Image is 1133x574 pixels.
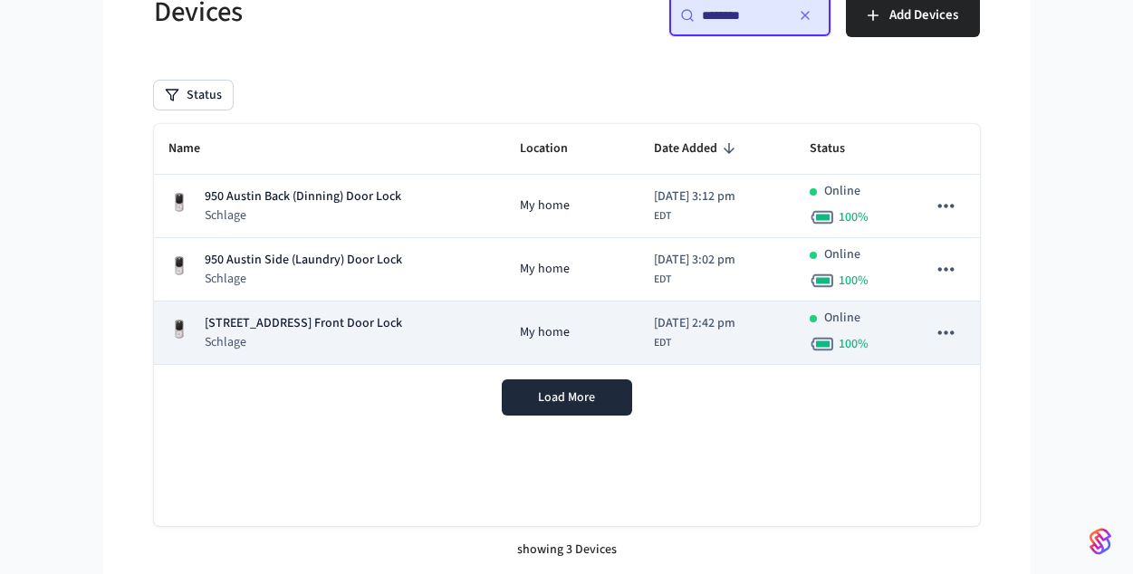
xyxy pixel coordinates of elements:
span: [DATE] 3:02 pm [654,251,735,270]
span: Location [520,135,591,163]
span: My home [520,196,570,215]
p: Online [824,245,860,264]
p: Schlage [205,270,402,288]
p: 950 Austin Side (Laundry) Door Lock [205,251,402,270]
span: My home [520,260,570,279]
p: Schlage [205,206,401,225]
div: America/New_York [654,251,735,288]
span: Name [168,135,224,163]
span: 100 % [839,208,869,226]
p: Online [824,182,860,201]
p: Schlage [205,333,402,351]
button: Status [154,81,233,110]
p: Online [824,309,860,328]
span: Date Added [654,135,741,163]
span: Status [810,135,869,163]
span: My home [520,323,570,342]
div: showing 3 Devices [154,526,980,574]
span: Load More [538,388,595,407]
div: America/New_York [654,314,735,351]
span: 100 % [839,335,869,353]
div: America/New_York [654,187,735,225]
span: EDT [654,272,671,288]
span: Add Devices [889,4,958,27]
img: SeamLogoGradient.69752ec5.svg [1090,527,1111,556]
p: 950 Austin Back (Dinning) Door Lock [205,187,401,206]
button: Load More [502,379,632,416]
table: sticky table [154,124,980,365]
span: [DATE] 3:12 pm [654,187,735,206]
span: [DATE] 2:42 pm [654,314,735,333]
span: 100 % [839,272,869,290]
img: Yale Assure Touchscreen Wifi Smart Lock, Satin Nickel, Front [168,255,190,277]
span: EDT [654,208,671,225]
img: Yale Assure Touchscreen Wifi Smart Lock, Satin Nickel, Front [168,192,190,214]
p: [STREET_ADDRESS] Front Door Lock [205,314,402,333]
span: EDT [654,335,671,351]
img: Yale Assure Touchscreen Wifi Smart Lock, Satin Nickel, Front [168,319,190,340]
